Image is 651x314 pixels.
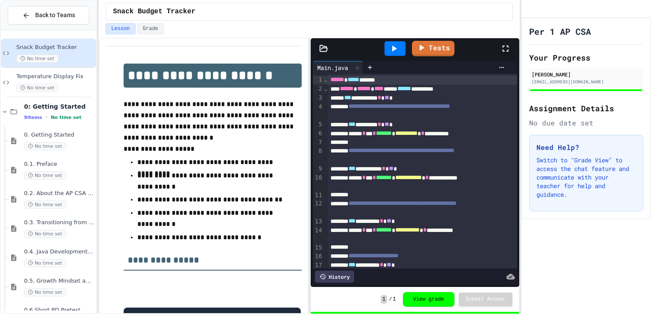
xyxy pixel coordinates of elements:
button: Submit Answer [459,293,513,306]
div: 10 [313,174,324,191]
span: 1 [393,296,396,303]
div: 14 [313,226,324,244]
span: 1 [381,295,387,304]
div: 3 [313,94,324,103]
div: 13 [313,217,324,226]
span: 9 items [24,115,42,120]
span: No time set [24,142,66,150]
button: Lesson [106,23,135,34]
div: 7 [313,138,324,147]
span: Temperature Display Fix [16,73,94,80]
span: No time set [16,55,58,63]
div: 6 [313,129,324,138]
div: Main.java [313,61,363,74]
div: 12 [313,199,324,217]
div: 8 [313,147,324,165]
div: 1 [313,76,324,85]
span: Submit Answer [466,296,506,303]
h2: Assignment Details [529,102,643,114]
h2: Your Progress [529,52,643,64]
span: No time set [24,171,66,180]
span: 0.3. Transitioning from AP CSP to AP CSA [24,219,94,226]
button: View grade [403,292,454,307]
span: No time set [24,288,66,296]
span: 0.1. Preface [24,161,94,168]
div: 2 [313,85,324,94]
button: Back to Teams [8,6,89,24]
span: Fold line [324,85,328,92]
span: 0.4. Java Development Environments [24,248,94,256]
span: Snack Budget Tracker [16,44,94,51]
span: 0.5. Growth Mindset and Pair Programming [24,277,94,285]
p: Switch to "Grade View" to access the chat feature and communicate with your teacher for help and ... [536,156,636,199]
span: No time set [24,201,66,209]
span: 0. Getting Started [24,131,94,139]
div: 16 [313,252,324,261]
span: 0: Getting Started [24,103,94,110]
div: Main.java [313,63,352,72]
div: [EMAIL_ADDRESS][DOMAIN_NAME] [532,79,641,85]
span: 0.6 Short PD Pretest [24,307,94,314]
div: [PERSON_NAME] [532,70,641,78]
div: 9 [313,165,324,174]
a: Tests [412,41,454,56]
span: 0.2. About the AP CSA Exam [24,190,94,197]
div: 11 [313,191,324,200]
span: No time set [24,259,66,267]
div: No due date set [529,118,643,128]
div: 4 [313,103,324,121]
span: • [45,114,47,121]
h3: Need Help? [536,142,636,152]
div: History [315,271,354,283]
span: No time set [51,115,82,120]
span: Back to Teams [35,11,75,20]
span: Fold line [324,76,328,83]
span: Snack Budget Tracker [113,6,195,17]
span: No time set [24,230,66,238]
h1: Per 1 AP CSA [529,25,591,37]
div: 17 [313,261,324,270]
div: 15 [313,244,324,252]
span: / [389,296,392,303]
span: No time set [16,84,58,92]
button: Grade [137,23,164,34]
div: 5 [313,120,324,129]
